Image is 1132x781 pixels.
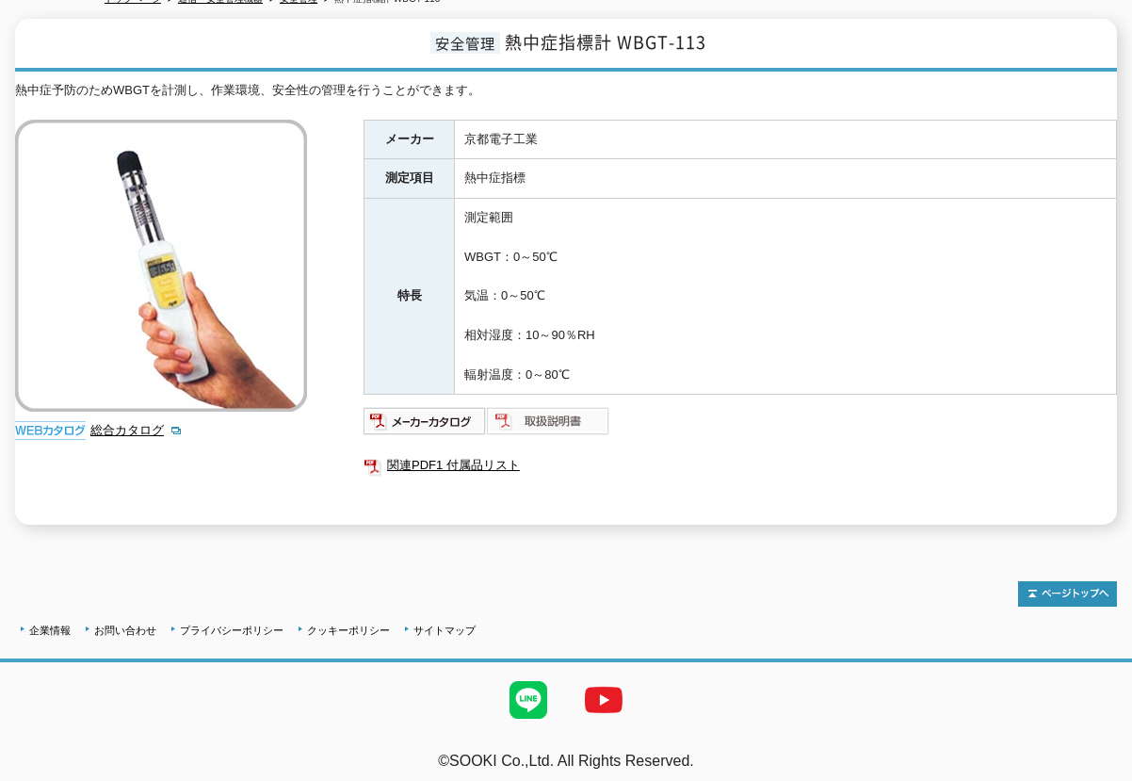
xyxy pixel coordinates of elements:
a: 企業情報 [29,625,71,636]
img: YouTube [566,662,641,738]
th: 測定項目 [364,159,455,199]
th: メーカー [364,120,455,159]
td: 京都電子工業 [455,120,1117,159]
img: 熱中症指標計 WBGT-113 [15,120,307,412]
img: メーカーカタログ [364,406,487,436]
a: 関連PDF1 付属品リスト [364,453,1117,478]
span: 安全管理 [430,32,500,54]
th: 特長 [364,199,455,395]
img: LINE [491,662,566,738]
a: クッキーポリシー [307,625,390,636]
div: 熱中症予防のためWBGTを計測し、作業環境、安全性の管理を行うことができます。 [15,81,1117,101]
span: 熱中症指標計 WBGT-113 [505,29,706,55]
img: 取扱説明書 [487,406,610,436]
a: お問い合わせ [94,625,156,636]
img: webカタログ [15,421,86,440]
a: 取扱説明書 [487,419,610,433]
a: メーカーカタログ [364,419,487,433]
td: 熱中症指標 [455,159,1117,199]
a: サイトマップ [413,625,476,636]
td: 測定範囲 WBGT：0～50℃ 気温：0～50℃ 相対湿度：10～90％RH 輻射温度：0～80℃ [455,199,1117,395]
img: トップページへ [1018,581,1117,607]
a: 総合カタログ [90,423,183,437]
a: プライバシーポリシー [180,625,283,636]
